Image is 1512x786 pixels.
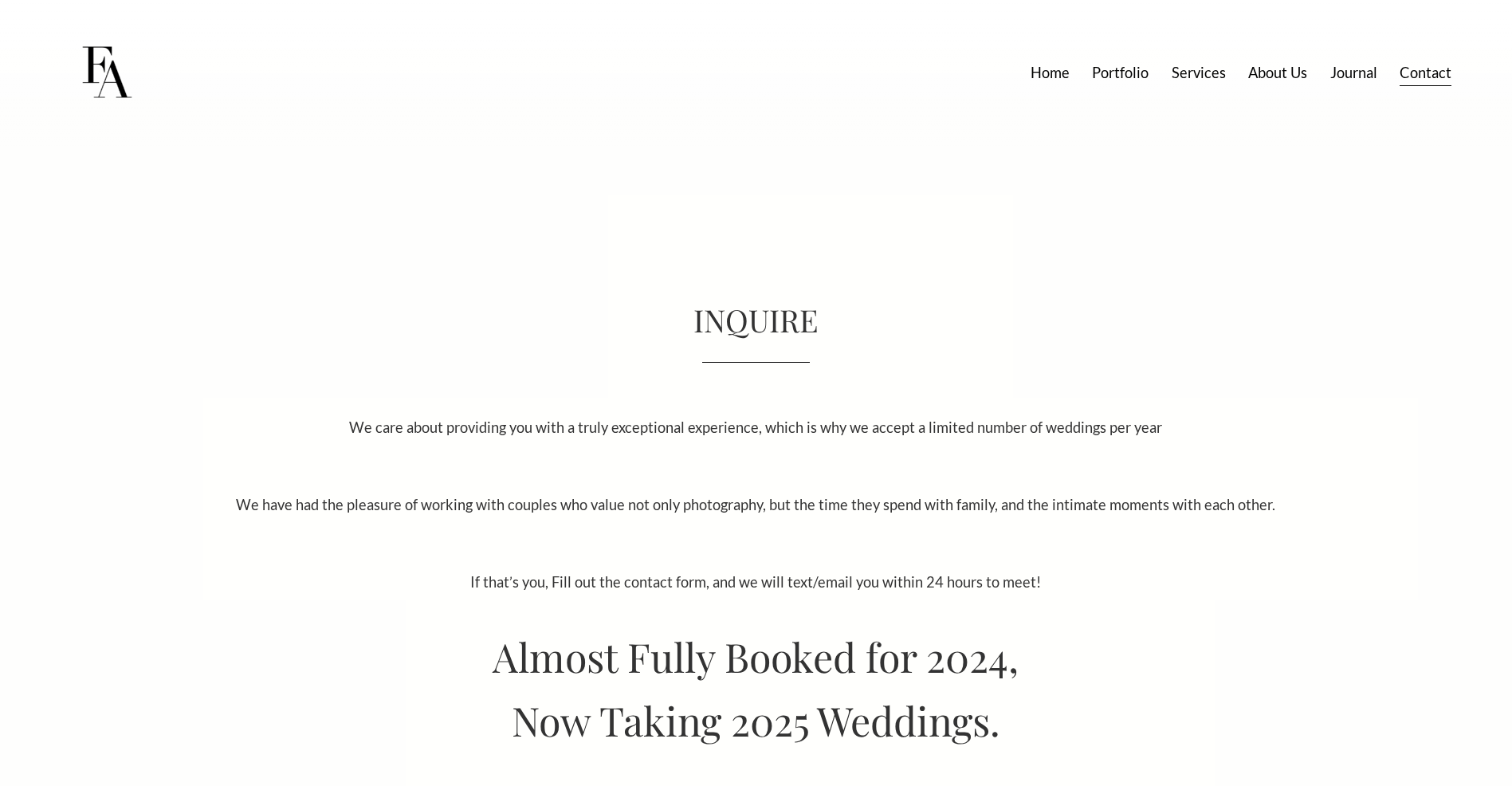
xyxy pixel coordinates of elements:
h1: INQUIRE [585,295,926,345]
a: Portfolio [1092,58,1149,88]
a: Journal [1330,58,1377,88]
a: Services [1172,58,1226,88]
p: If that’s you, Fill out the contact form, and we will text/email you within 24 hours to meet! [410,569,1102,595]
p: We have had the pleasure of working with couples who value not only photography, but the time the... [235,492,1276,518]
a: About Us [1248,58,1307,88]
h2: Almost Fully Booked for 2024, Now Taking 2025 Weddings. [469,625,1043,753]
a: Contact [1400,58,1451,88]
a: Home [1031,58,1070,88]
p: We care about providing you with a truly exceptional experience, which is why we accept a limited... [235,415,1276,441]
img: Frost Artistry [61,27,152,119]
